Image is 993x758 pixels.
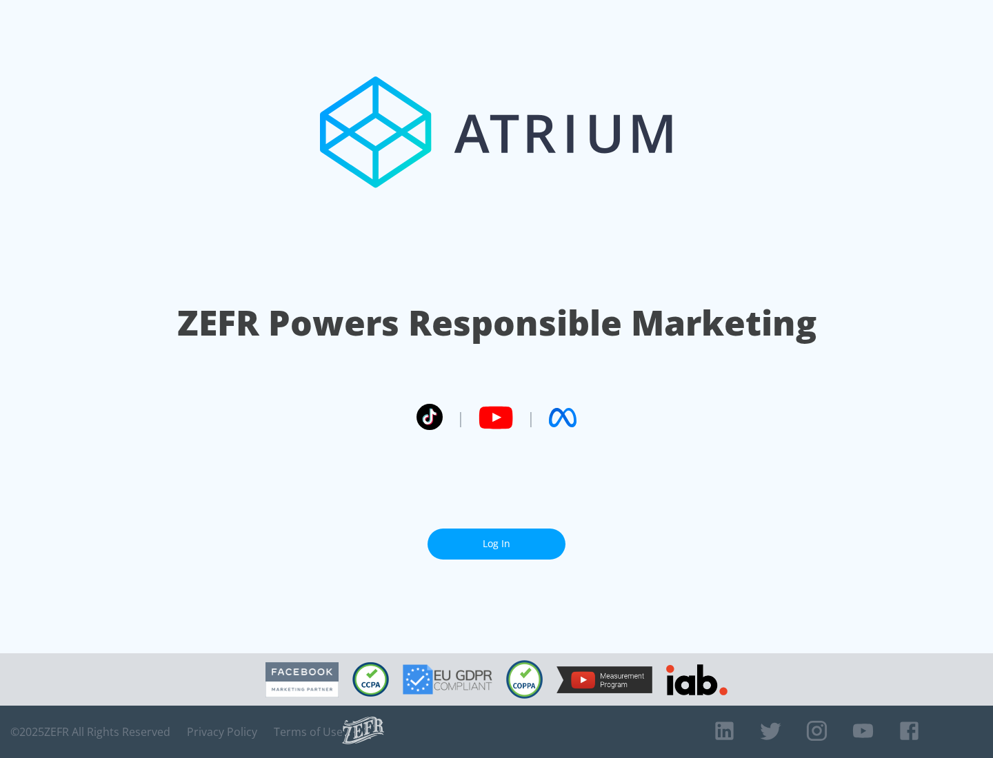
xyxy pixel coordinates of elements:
a: Privacy Policy [187,725,257,739]
img: YouTube Measurement Program [556,666,652,693]
span: | [457,407,465,428]
img: COPPA Compliant [506,660,543,699]
img: GDPR Compliant [403,664,492,695]
img: CCPA Compliant [352,662,389,697]
a: Terms of Use [274,725,343,739]
img: Facebook Marketing Partner [265,662,339,697]
span: © 2025 ZEFR All Rights Reserved [10,725,170,739]
img: IAB [666,664,728,695]
h1: ZEFR Powers Responsible Marketing [177,299,816,347]
a: Log In [428,529,565,560]
span: | [527,407,535,428]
